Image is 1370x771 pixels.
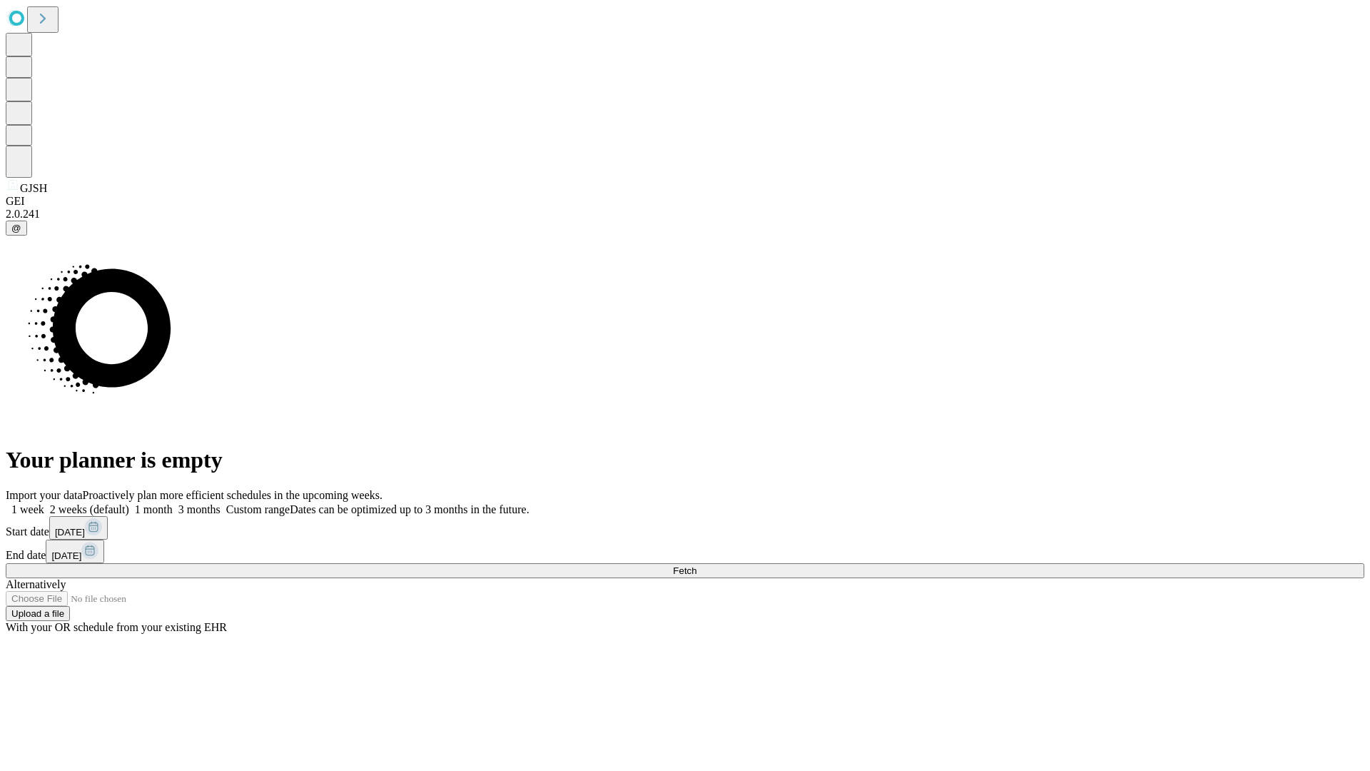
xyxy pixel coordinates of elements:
button: Fetch [6,563,1364,578]
span: Custom range [226,503,290,515]
div: Start date [6,516,1364,540]
span: 1 month [135,503,173,515]
button: @ [6,221,27,236]
span: GJSH [20,182,47,194]
span: With your OR schedule from your existing EHR [6,621,227,633]
div: End date [6,540,1364,563]
span: Import your data [6,489,83,501]
span: Proactively plan more efficient schedules in the upcoming weeks. [83,489,382,501]
button: Upload a file [6,606,70,621]
div: 2.0.241 [6,208,1364,221]
span: Fetch [673,565,696,576]
div: GEI [6,195,1364,208]
button: [DATE] [49,516,108,540]
span: Dates can be optimized up to 3 months in the future. [290,503,529,515]
span: @ [11,223,21,233]
h1: Your planner is empty [6,447,1364,473]
button: [DATE] [46,540,104,563]
span: 3 months [178,503,220,515]
span: Alternatively [6,578,66,590]
span: 1 week [11,503,44,515]
span: [DATE] [51,550,81,561]
span: [DATE] [55,527,85,538]
span: 2 weeks (default) [50,503,129,515]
